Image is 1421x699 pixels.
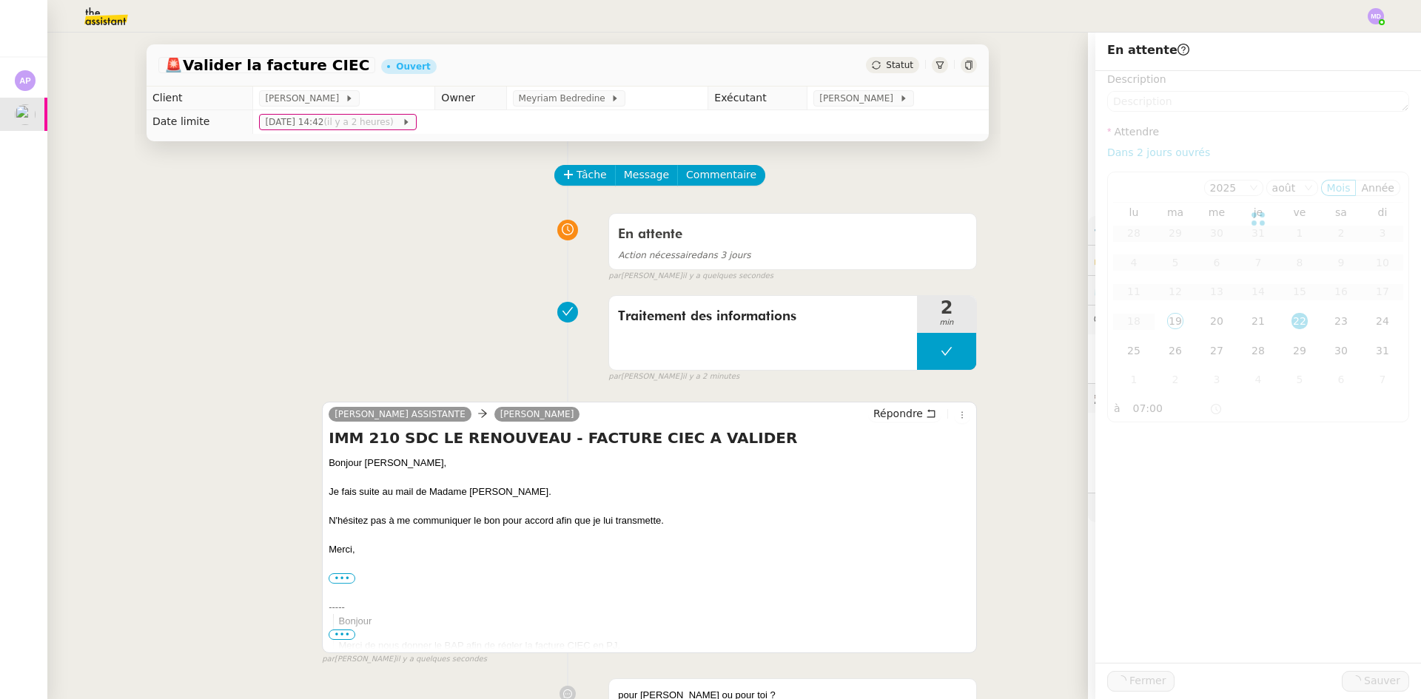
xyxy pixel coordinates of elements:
td: Owner [435,87,506,110]
div: Bonjour [PERSON_NAME], [329,456,970,470]
small: [PERSON_NAME] [608,371,739,383]
div: ⚙️Procédures [1088,216,1421,245]
p: Bonjour [339,614,970,629]
span: [DATE] 14:42 [265,115,402,129]
td: Client [147,87,253,110]
span: 🚨 [164,56,183,74]
span: par [322,653,335,666]
td: Date limite [147,110,253,134]
button: Commentaire [677,165,765,186]
span: dans 3 jours [618,250,750,260]
div: 🔐Données client [1088,246,1421,274]
button: Sauver [1342,671,1409,692]
div: Merci, [329,542,970,557]
div: 🧴Autres [1088,493,1421,522]
span: il y a quelques secondes [682,270,773,283]
span: [PERSON_NAME] [819,91,898,106]
img: svg [1368,8,1384,24]
a: [PERSON_NAME] [494,408,580,421]
h4: IMM 210 SDC LE RENOUVEAU - FACTURE CIEC A VALIDER [329,428,970,448]
span: ⏲️ [1094,284,1196,296]
span: Commentaire [686,166,756,183]
a: [PERSON_NAME] ASSISTANTE [329,408,471,421]
span: ••• [329,629,355,640]
div: 💬Commentaires 1 [1088,305,1421,334]
small: [PERSON_NAME] [608,270,773,283]
span: par [608,270,621,283]
span: (il y a 2 heures) [323,117,396,127]
button: Tâche [554,165,616,186]
div: N'hésitez pas à me communiquer le bon pour accord afin que je lui transmette. [329,513,970,528]
small: [PERSON_NAME] [322,653,487,666]
span: Statut [886,60,913,70]
span: Meyriam Bedredine [519,91,611,106]
div: Ouvert [396,62,430,71]
span: 💬 [1094,314,1215,325]
span: Message [624,166,669,183]
span: 2 [917,299,976,317]
label: ••• [329,573,355,584]
span: Répondre [873,406,923,421]
span: par [608,371,621,383]
span: Valider la facture CIEC [164,58,369,72]
div: 🕵️Autres demandes en cours 8 [1088,384,1421,413]
div: ----- [329,600,970,615]
span: En attente [1107,43,1189,57]
button: Répondre [868,405,941,422]
span: Tâche [577,166,607,183]
p: Merci de nous donner le BAP afin de régler la facture CIEC en PJ. [339,638,970,653]
span: 🧴 [1094,502,1140,513]
span: En attente [618,228,682,241]
span: Action nécessaire [618,250,696,260]
div: Je fais suite au mail de Madame [PERSON_NAME]. [329,484,970,499]
span: 🕵️ [1094,392,1279,404]
span: Traitement des informations [618,305,908,328]
button: Message [615,165,678,186]
img: svg [15,70,36,91]
span: il y a quelques secondes [396,653,487,666]
td: Exécutant [708,87,807,110]
span: ⚙️ [1094,222,1171,239]
span: [PERSON_NAME] [265,91,344,106]
button: Fermer [1107,671,1175,692]
span: il y a 2 minutes [682,371,739,383]
span: 🔐 [1094,251,1190,269]
div: ⏲️Tâches 2:07 [1088,276,1421,305]
span: min [917,317,976,329]
img: users%2FHIWaaSoTa5U8ssS5t403NQMyZZE3%2Favatar%2Fa4be050e-05fa-4f28-bbe7-e7e8e4788720 [15,104,36,125]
